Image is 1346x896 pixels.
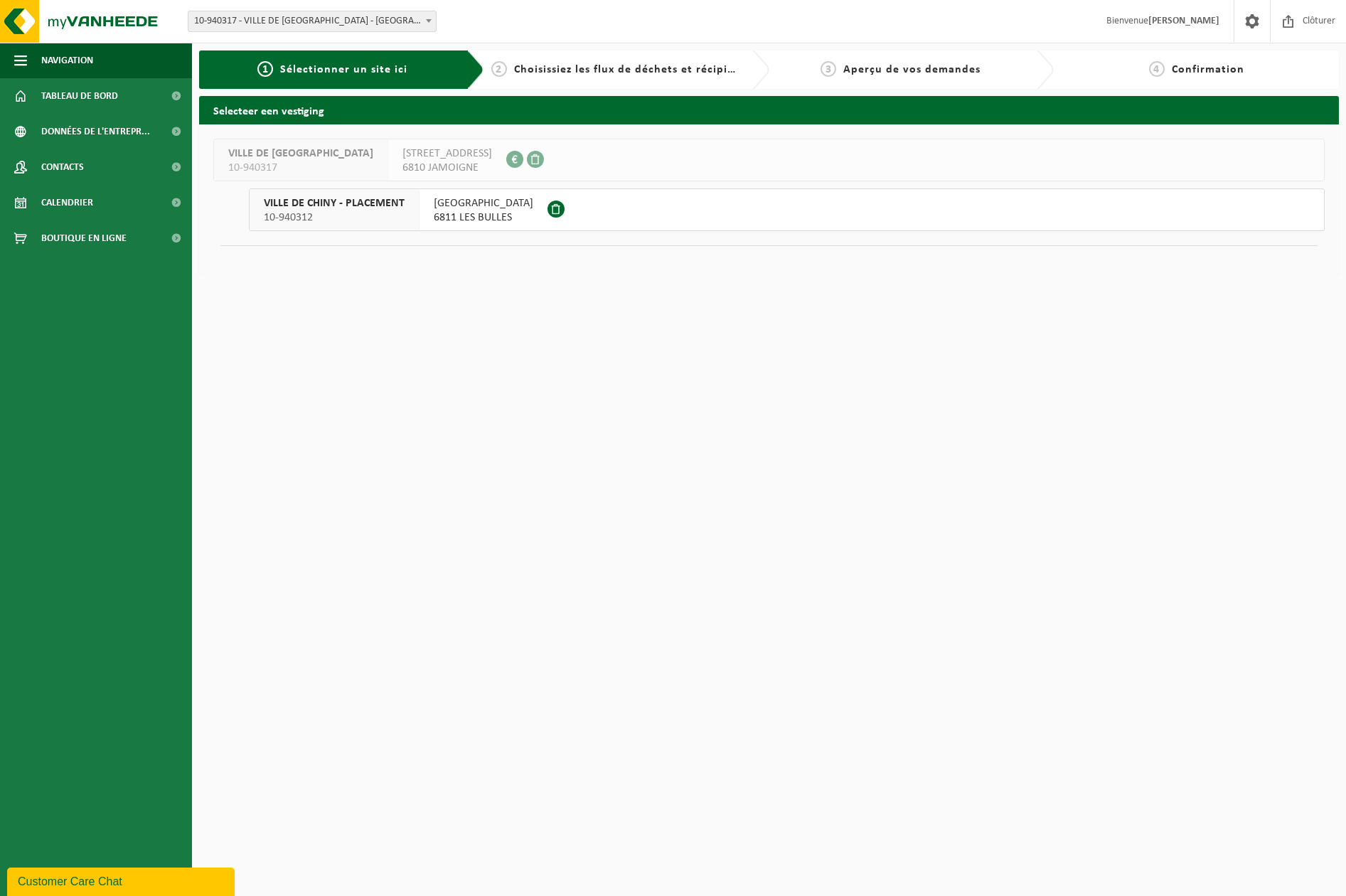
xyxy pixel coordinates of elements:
[402,146,492,161] span: [STREET_ADDRESS]
[434,196,533,210] span: [GEOGRAPHIC_DATA]
[257,61,273,77] span: 1
[41,114,150,149] span: Données de l'entrepr...
[1149,61,1165,77] span: 4
[821,61,836,77] span: 3
[228,146,373,161] span: VILLE DE [GEOGRAPHIC_DATA]
[41,185,93,220] span: Calendrier
[41,149,84,185] span: Contacts
[188,11,436,31] span: 10-940317 - VILLE DE CHINY - JAMOIGNE
[264,196,405,210] span: VILLE DE CHINY - PLACEMENT
[228,161,373,175] span: 10-940317
[41,220,127,256] span: Boutique en ligne
[188,11,437,32] span: 10-940317 - VILLE DE CHINY - JAMOIGNE
[843,64,981,75] span: Aperçu de vos demandes
[1148,16,1219,26] strong: [PERSON_NAME]
[41,78,118,114] span: Tableau de bord
[402,161,492,175] span: 6810 JAMOIGNE
[434,210,533,225] span: 6811 LES BULLES
[199,96,1339,124] h2: Selecteer een vestiging
[264,210,405,225] span: 10-940312
[7,865,237,896] iframe: chat widget
[514,64,751,75] span: Choisissiez les flux de déchets et récipients
[280,64,407,75] span: Sélectionner un site ici
[41,43,93,78] span: Navigation
[249,188,1325,231] button: VILLE DE CHINY - PLACEMENT 10-940312 [GEOGRAPHIC_DATA]6811 LES BULLES
[491,61,507,77] span: 2
[1172,64,1244,75] span: Confirmation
